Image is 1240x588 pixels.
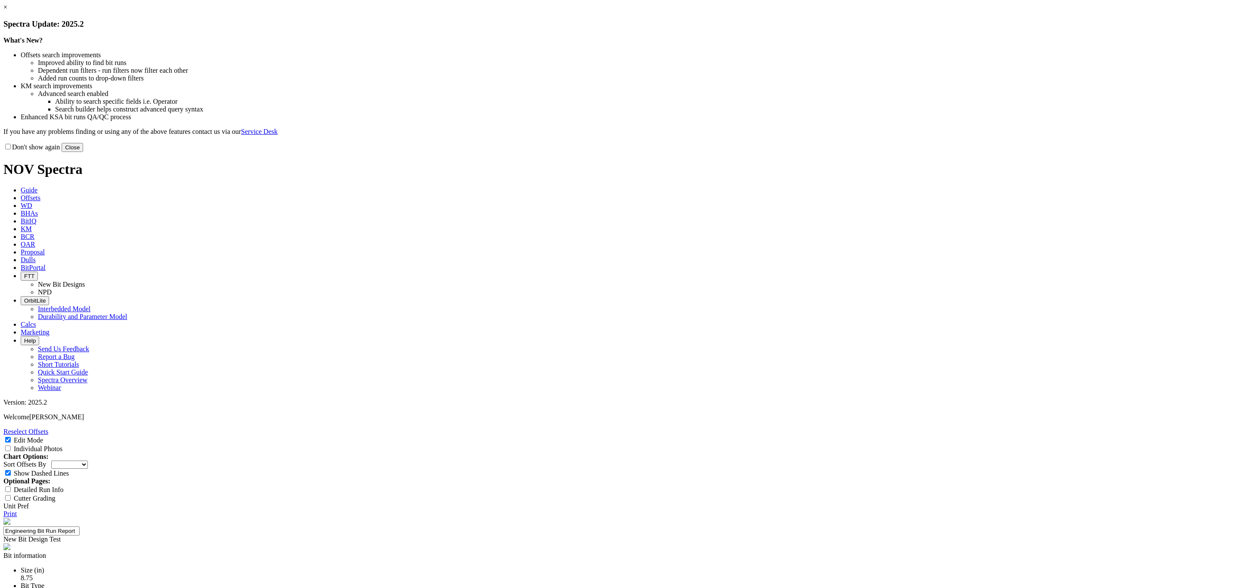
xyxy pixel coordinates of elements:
[38,353,74,360] a: Report a Bug
[21,113,1237,121] li: Enhanced KSA bit runs QA/QC process
[241,128,278,135] a: Service Desk
[29,413,84,421] span: [PERSON_NAME]
[14,486,64,493] label: Detailed Run Info
[38,345,89,353] a: Send Us Feedback
[3,19,1237,29] h3: Spectra Update: 2025.2
[24,337,36,344] span: Help
[21,82,1237,90] li: KM search improvements
[38,67,1237,74] li: Dependent run filters - run filters now filter each other
[14,470,69,477] label: Show Dashed Lines
[21,256,36,263] span: Dulls
[21,210,38,217] span: BHAs
[14,495,55,502] label: Cutter Grading
[3,453,48,460] strong: Chart Options:
[55,105,1237,113] li: Search builder helps construct advanced query syntax
[38,361,79,368] a: Short Tutorials
[21,194,40,201] span: Offsets
[3,477,50,485] strong: Optional Pages:
[3,543,10,550] img: spectra-logo.8771a380.png
[38,368,88,376] a: Quick Start Guide
[3,128,1237,136] p: If you have any problems finding or using any of the above features contact us via our
[38,90,1237,98] li: Advanced search enabled
[3,518,1237,552] report-header: 'Engineering Bit Run Report'
[21,321,36,328] span: Calcs
[38,59,1237,67] li: Improved ability to find bit runs
[24,297,46,304] span: OrbitLite
[21,574,1237,582] div: 8.75
[3,37,43,44] strong: What's New?
[3,413,1237,421] p: Welcome
[21,233,34,240] span: BCR
[3,526,80,535] input: Click to edit report title
[21,51,1237,59] li: Offsets search improvements
[38,288,52,296] a: NPD
[5,144,11,149] input: Don't show again
[21,186,37,194] span: Guide
[24,273,34,279] span: FTT
[3,428,48,435] a: Reselect Offsets
[21,202,32,209] span: WD
[38,281,85,288] a: New Bit Designs
[3,535,1237,543] div: New Bit Design Test
[21,264,46,271] span: BitPortal
[21,328,50,336] span: Marketing
[38,313,127,320] a: Durability and Parameter Model
[3,502,29,510] a: Unit Pref
[3,3,7,11] a: ×
[3,143,60,151] label: Don't show again
[14,436,43,444] label: Edit Mode
[3,399,1237,406] div: Version: 2025.2
[21,225,32,232] span: KM
[3,552,1237,560] div: Bit information
[38,305,90,313] a: Interbedded Model
[3,161,1237,177] h1: NOV Spectra
[3,461,46,468] label: Sort Offsets By
[55,98,1237,105] li: Ability to search specific fields i.e. Operator
[62,143,83,152] button: Close
[38,376,87,384] a: Spectra Overview
[3,518,10,525] img: NOV_WT_RH_Logo_Vert_RGB_F.d63d51a4.png
[21,248,45,256] span: Proposal
[38,74,1237,82] li: Added run counts to drop-down filters
[21,566,1237,574] div: Size (in)
[3,510,17,517] a: Print
[21,217,36,225] span: BitIQ
[21,241,35,248] span: OAR
[38,384,61,391] a: Webinar
[14,445,62,452] label: Individual Photos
